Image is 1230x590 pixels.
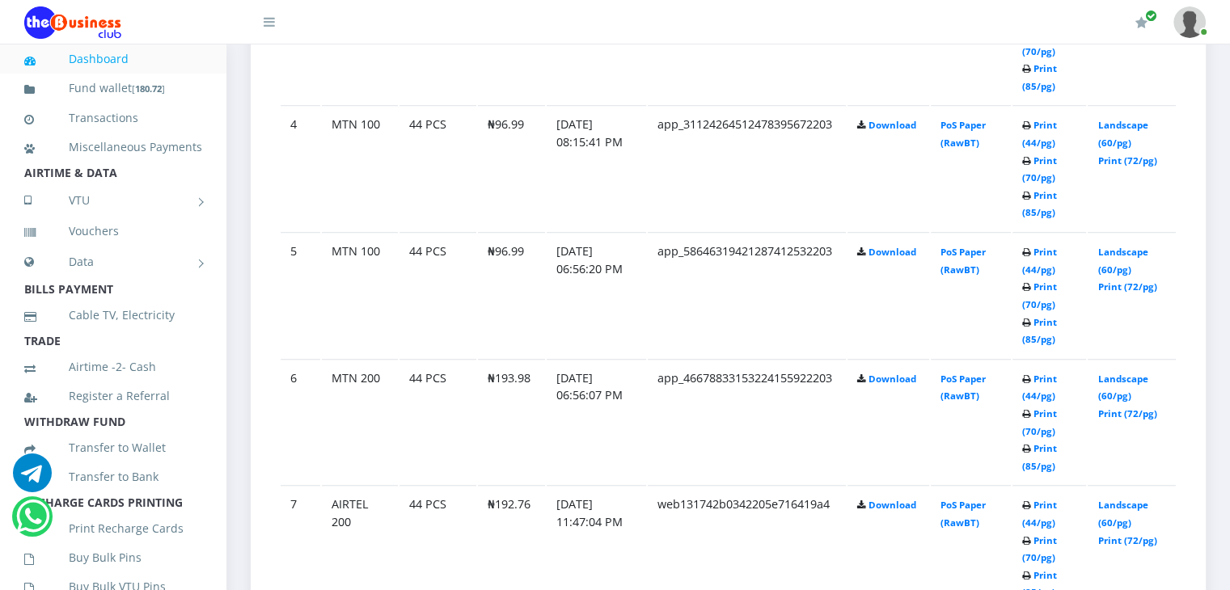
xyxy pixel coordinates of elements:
td: ₦96.99 [478,232,545,357]
td: MTN 100 [322,105,398,230]
td: 44 PCS [399,232,476,357]
a: Print (44/pg) [1022,373,1057,402]
a: Transfer to Bank [24,458,202,495]
a: PoS Paper (RawBT) [940,373,986,402]
a: Print (44/pg) [1022,246,1057,276]
a: Miscellaneous Payments [24,129,202,166]
a: Download [869,119,916,131]
a: Dashboard [24,40,202,78]
a: Print (44/pg) [1022,119,1057,149]
td: app_46678833153224155922203 [648,359,846,484]
td: [DATE] 08:15:41 PM [547,105,646,230]
span: Renew/Upgrade Subscription [1145,10,1157,22]
a: PoS Paper (RawBT) [940,499,986,529]
a: Download [869,499,916,511]
a: Print (72/pg) [1097,154,1156,166]
a: Cable TV, Electricity [24,297,202,334]
td: 6 [281,359,320,484]
a: Transfer to Wallet [24,429,202,466]
a: Buy Bulk Pins [24,539,202,576]
a: Print (85/pg) [1022,189,1057,219]
a: Print (85/pg) [1022,316,1057,346]
a: Print Recharge Cards [24,510,202,547]
a: Print (70/pg) [1022,280,1057,310]
a: Print (85/pg) [1022,62,1057,92]
b: 180.72 [135,82,162,95]
a: PoS Paper (RawBT) [940,119,986,149]
a: Chat for support [13,466,52,492]
a: Print (70/pg) [1022,407,1057,437]
td: 4 [281,105,320,230]
a: Print (44/pg) [1022,499,1057,529]
td: 44 PCS [399,105,476,230]
td: ₦193.98 [478,359,545,484]
a: Landscape (60/pg) [1097,119,1148,149]
a: Print (70/pg) [1022,154,1057,184]
a: Register a Referral [24,377,202,415]
td: MTN 100 [322,232,398,357]
a: Data [24,242,202,282]
td: [DATE] 06:56:07 PM [547,359,646,484]
a: Print (70/pg) [1022,534,1057,564]
a: Print (72/pg) [1097,280,1156,293]
img: Logo [24,6,121,39]
a: Print (72/pg) [1097,534,1156,546]
a: PoS Paper (RawBT) [940,246,986,276]
a: Print (72/pg) [1097,407,1156,419]
a: Landscape (60/pg) [1097,373,1148,402]
td: ₦96.99 [478,105,545,230]
td: [DATE] 06:56:20 PM [547,232,646,357]
small: [ ] [132,82,165,95]
i: Renew/Upgrade Subscription [1135,16,1148,29]
td: 44 PCS [399,359,476,484]
td: MTN 200 [322,359,398,484]
img: User [1173,6,1206,38]
a: Chat for support [16,509,49,536]
a: Landscape (60/pg) [1097,246,1148,276]
a: VTU [24,180,202,221]
a: Airtime -2- Cash [24,348,202,386]
a: Vouchers [24,213,202,250]
a: Fund wallet[180.72] [24,70,202,107]
a: Print (85/pg) [1022,442,1057,472]
a: Download [869,373,916,385]
a: Download [869,246,916,258]
td: 5 [281,232,320,357]
a: Landscape (60/pg) [1097,499,1148,529]
a: Transactions [24,99,202,137]
td: app_58646319421287412532203 [648,232,846,357]
a: Print (70/pg) [1022,27,1057,57]
td: app_31124264512478395672203 [648,105,846,230]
